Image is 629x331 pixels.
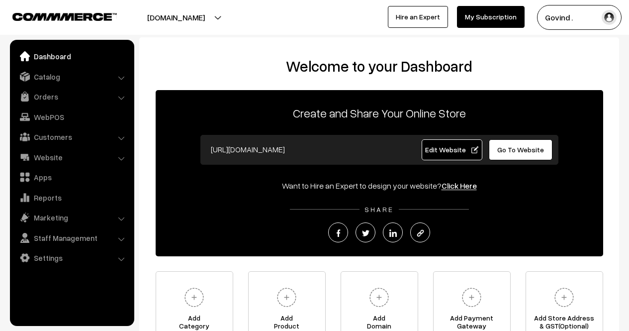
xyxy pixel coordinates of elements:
a: Marketing [12,209,131,226]
a: Settings [12,249,131,267]
img: plus.svg [180,284,208,311]
img: user [602,10,617,25]
button: Govind . [537,5,622,30]
h2: Welcome to your Dashboard [149,57,609,75]
button: [DOMAIN_NAME] [112,5,240,30]
img: plus.svg [458,284,485,311]
a: Website [12,148,131,166]
img: plus.svg [273,284,300,311]
span: Go To Website [497,145,544,154]
a: Customers [12,128,131,146]
a: Hire an Expert [388,6,448,28]
a: Orders [12,88,131,106]
div: Want to Hire an Expert to design your website? [156,180,603,192]
a: Go To Website [489,139,553,160]
a: Staff Management [12,229,131,247]
a: My Subscription [457,6,525,28]
a: Reports [12,189,131,207]
img: plus.svg [365,284,393,311]
span: Edit Website [425,145,478,154]
img: plus.svg [550,284,578,311]
a: Apps [12,168,131,186]
a: COMMMERCE [12,10,99,22]
img: COMMMERCE [12,13,117,20]
a: WebPOS [12,108,131,126]
a: Catalog [12,68,131,86]
a: Dashboard [12,47,131,65]
span: SHARE [359,205,399,214]
p: Create and Share Your Online Store [156,104,603,122]
a: Edit Website [422,139,482,160]
a: Click Here [442,181,477,191]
